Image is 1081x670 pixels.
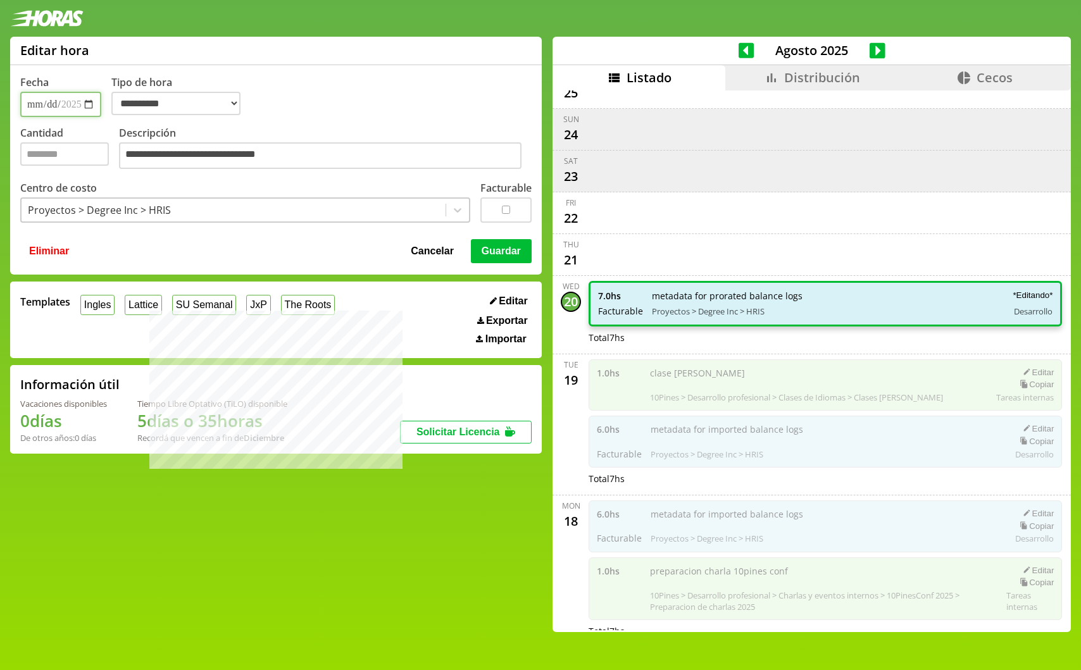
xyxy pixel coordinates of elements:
[561,166,581,187] div: 23
[246,295,270,314] button: JxP
[480,181,532,195] label: Facturable
[111,75,251,117] label: Tipo de hora
[754,42,870,59] span: Agosto 2025
[627,69,672,86] span: Listado
[137,409,287,432] h1: 5 días o 35 horas
[486,315,528,326] span: Exportar
[561,125,581,145] div: 24
[172,295,236,314] button: SU Semanal
[80,295,115,314] button: Ingles
[562,500,580,511] div: Mon
[564,156,578,166] div: Sat
[561,511,581,531] div: 18
[563,114,579,125] div: Sun
[137,432,287,444] div: Recordá que vencen a fin de
[20,295,70,309] span: Templates
[589,473,1062,485] div: Total 7 hs
[561,292,581,312] div: 20
[485,333,527,345] span: Importar
[589,625,1062,637] div: Total 7 hs
[20,181,97,195] label: Centro de costo
[563,281,580,292] div: Wed
[563,239,579,250] div: Thu
[125,295,162,314] button: Lattice
[119,126,532,172] label: Descripción
[589,332,1062,344] div: Total 7 hs
[416,426,500,437] span: Solicitar Licencia
[20,75,49,89] label: Fecha
[20,376,120,393] h2: Información útil
[10,10,84,27] img: logotipo
[977,69,1013,86] span: Cecos
[553,90,1071,630] div: scrollable content
[566,197,576,208] div: Fri
[564,359,578,370] div: Tue
[486,295,532,307] button: Editar
[473,314,532,327] button: Exportar
[561,250,581,270] div: 21
[119,142,522,169] textarea: Descripción
[784,69,860,86] span: Distribución
[20,42,89,59] h1: Editar hora
[20,409,107,432] h1: 0 días
[561,208,581,228] div: 22
[281,295,335,314] button: The Roots
[561,370,581,390] div: 19
[244,432,284,444] b: Diciembre
[407,239,458,263] button: Cancelar
[20,398,107,409] div: Vacaciones disponibles
[20,126,119,172] label: Cantidad
[471,239,532,263] button: Guardar
[28,203,171,217] div: Proyectos > Degree Inc > HRIS
[20,432,107,444] div: De otros años: 0 días
[561,83,581,103] div: 25
[20,142,109,166] input: Cantidad
[25,239,73,263] button: Eliminar
[111,92,241,115] select: Tipo de hora
[137,398,287,409] div: Tiempo Libre Optativo (TiLO) disponible
[400,421,532,444] button: Solicitar Licencia
[499,295,527,307] span: Editar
